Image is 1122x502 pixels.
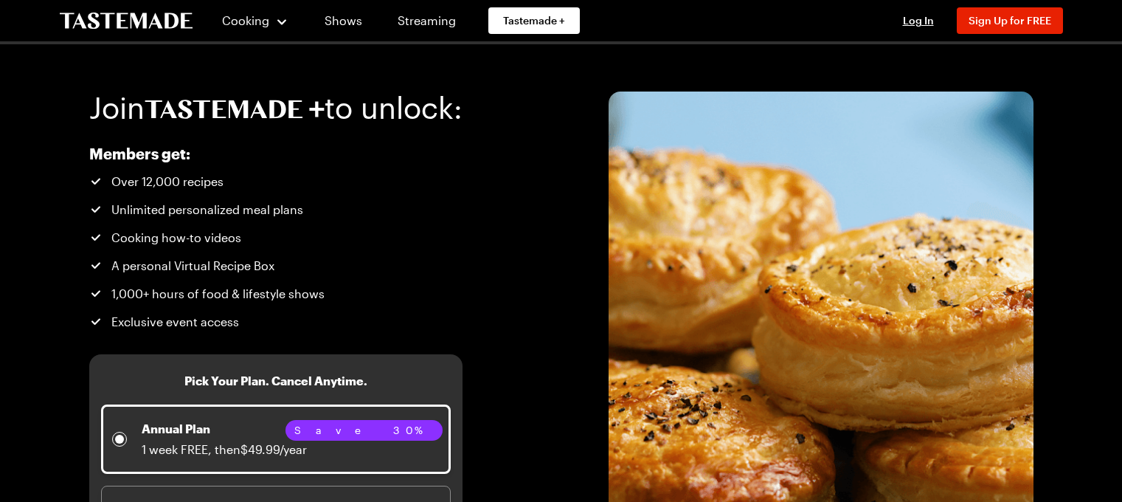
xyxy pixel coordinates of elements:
span: Sign Up for FREE [969,14,1051,27]
h2: Members get: [89,145,420,162]
span: Save 30% [294,424,434,437]
h3: Pick Your Plan. Cancel Anytime. [184,372,367,390]
span: Log In [903,14,934,27]
button: Sign Up for FREE [957,7,1063,34]
a: Tastemade + [488,7,580,34]
span: 1,000+ hours of food & lifestyle shows [111,285,325,303]
span: Over 12,000 recipes [111,173,224,190]
span: Exclusive event access [111,313,239,331]
p: Annual Plan [142,420,307,438]
button: Cooking [222,3,289,38]
h1: Join to unlock: [89,92,463,124]
ul: Tastemade+ Annual subscription benefits [89,173,420,331]
span: 1 week FREE, then $49.99/year [142,442,307,456]
span: Tastemade + [503,13,565,28]
span: Cooking how-to videos [111,229,241,247]
button: Log In [889,13,948,28]
span: A personal Virtual Recipe Box [111,257,274,275]
span: Unlimited personalized meal plans [111,201,303,219]
a: To Tastemade Home Page [60,13,193,30]
span: Cooking [222,13,269,27]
